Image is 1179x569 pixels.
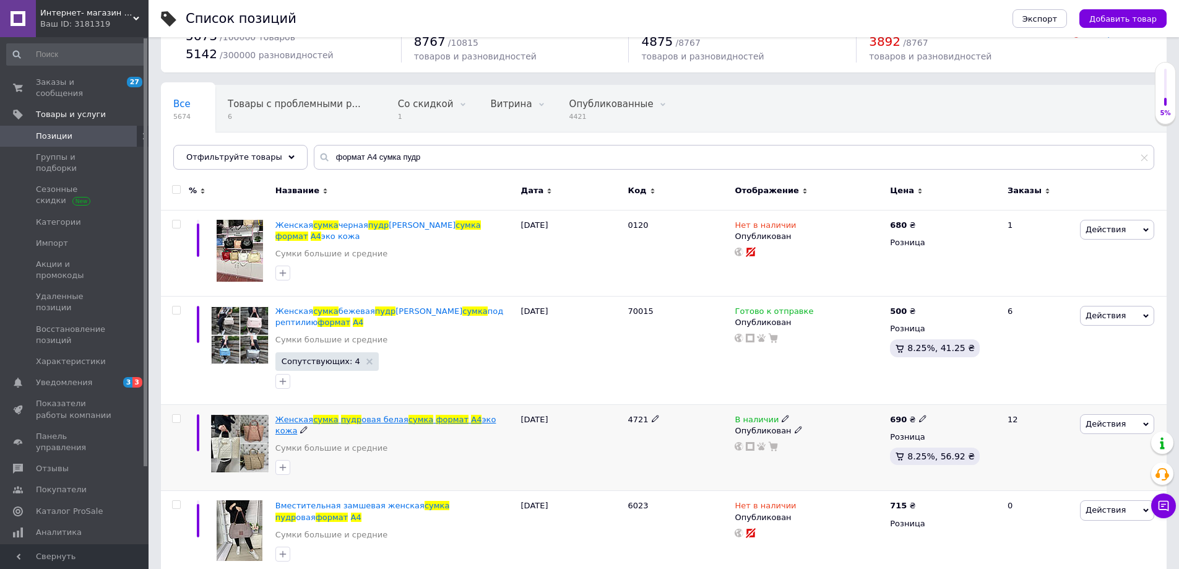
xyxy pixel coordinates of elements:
div: Розница [890,237,997,248]
span: пудр [275,513,296,522]
span: % [189,185,197,196]
b: 690 [890,415,907,424]
span: Товары и услуги [36,109,106,120]
span: сумка [313,306,338,316]
span: 70015 [628,306,654,316]
button: Чат с покупателем [1151,493,1176,518]
button: Экспорт [1013,9,1067,28]
span: овая белая [361,415,408,424]
img: Женская сумка пудровая белая сумка формат А4 эко кожа [210,414,269,473]
span: пудр [341,415,361,424]
span: эко кожа [321,232,360,241]
span: В наличии [735,415,779,428]
span: Цена [890,185,914,196]
a: Сумки большие и средние [275,248,387,259]
div: Список позиций [186,12,296,25]
span: формат [436,415,469,424]
div: [DATE] [518,404,625,491]
span: Аналитика [36,527,82,538]
span: Каталог ProSale [36,506,103,517]
span: Действия [1086,505,1126,515]
span: 6 [228,112,361,121]
span: Опубликованные [569,98,654,110]
span: Нет в наличии [735,501,796,514]
span: 3892 [869,34,900,49]
a: Женскаясумкачернаяпудр[PERSON_NAME]сумкаформатА4эко кожа [275,220,481,241]
span: Сезонные скидки [36,184,114,206]
div: [DATE] [518,210,625,297]
span: Вместительная замшевая женская [275,501,425,510]
span: 27 [127,77,142,87]
span: 5142 [186,46,217,61]
span: Характеристики [36,356,106,367]
span: Скрытые [173,146,217,157]
span: Экспорт [1022,14,1057,24]
span: Со скидкой [398,98,454,110]
span: сумка [462,306,487,316]
span: Отзывы [36,463,69,474]
div: Розница [890,518,997,529]
a: Вместительная замшевая женскаясумкапудроваяформатА4 [275,501,449,521]
span: 6023 [628,501,649,510]
span: Витрина [491,98,532,110]
span: Готово к отправке [735,306,813,319]
span: Нет в наличии [735,220,796,233]
span: Женская [275,220,313,230]
span: Женская [275,306,313,316]
span: Добавить товар [1089,14,1157,24]
a: Женскаясумкабежеваяпудр[PERSON_NAME]сумкапод рептилиюформатА4 [275,306,503,327]
div: ₴ [890,220,915,231]
span: формат [275,232,308,241]
img: Вместительная замшевая женская сумка пудровая формат А4 [217,500,262,561]
b: 500 [890,306,907,316]
div: ₴ [890,306,915,317]
a: Сумки большие и средние [275,443,387,454]
span: 0120 [628,220,649,230]
span: формат [316,513,348,522]
span: Отфильтруйте товары [186,152,282,162]
span: 8767 [414,34,446,49]
span: Показатели работы компании [36,398,114,420]
span: / 8767 [903,38,928,48]
span: сумка [313,220,338,230]
div: ₴ [890,500,915,511]
span: Позиции [36,131,72,142]
span: Женская [275,415,313,424]
div: Опубликован [735,512,884,523]
span: 5674 [173,112,191,121]
div: Опубликован [735,231,884,242]
span: / 8767 [675,38,700,48]
div: Опубликован [735,425,884,437]
span: Удаленные позиции [36,291,114,313]
span: Отображение [735,185,798,196]
span: пудр [375,306,395,316]
div: Товары с проблемными разновидностями [215,85,386,132]
span: сумка [456,220,480,230]
span: товаров и разновидностей [414,51,537,61]
span: 8.25%, 56.92 ₴ [907,451,975,461]
span: овая [296,513,315,522]
span: [PERSON_NAME] [389,220,456,230]
div: 5% [1155,109,1175,118]
span: бежевая [339,306,375,316]
div: 12 [1000,404,1077,491]
input: Поиск [6,43,146,66]
div: ₴ [890,414,926,425]
span: Уведомления [36,377,92,388]
span: Сопутствующих: 4 [282,357,360,365]
div: Опубликован [735,317,884,328]
span: черная [339,220,368,230]
div: Розница [890,432,997,443]
img: Женская сумка черная пудровая капучино сумка формат А4 эко кожа [217,220,263,282]
span: А4 [351,513,361,522]
span: 4421 [569,112,654,121]
a: Сумки большие и средние [275,529,387,541]
span: Название [275,185,319,196]
span: / 100000 товаров [220,32,295,42]
span: Акции и промокоды [36,259,114,281]
span: Товары с проблемными р... [228,98,361,110]
span: Действия [1086,225,1126,234]
span: Группы и подборки [36,152,114,174]
span: товаров и разновидностей [641,51,764,61]
span: Интернет- магазин lena.in.ua [40,7,133,19]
